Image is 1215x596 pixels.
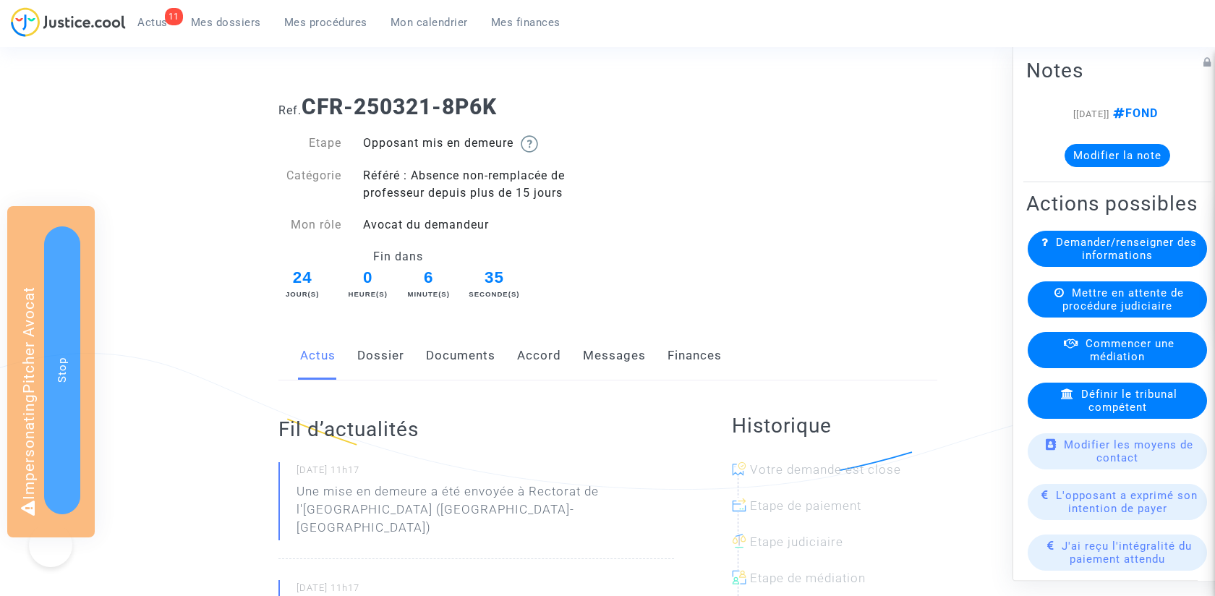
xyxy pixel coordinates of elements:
span: [[DATE]] [1073,108,1109,119]
div: Jour(s) [276,289,328,299]
span: Mettre en attente de procédure judiciaire [1062,286,1184,312]
span: 6 [408,265,450,290]
a: Documents [426,332,495,380]
span: Mes dossiers [191,16,261,29]
button: Modifier la note [1065,144,1170,167]
span: L'opposant a exprimé son intention de payer [1056,489,1198,515]
span: Commencer une médiation [1086,337,1174,363]
span: J'ai reçu l'intégralité du paiement attendu [1062,540,1192,566]
div: Opposant mis en demeure [352,135,607,153]
button: Stop [44,226,80,514]
small: [DATE] 11h17 [297,464,674,482]
span: 24 [276,265,328,290]
span: Modifier les moyens de contact [1064,438,1193,464]
div: Seconde(s) [469,289,521,299]
span: Demander/renseigner des informations [1056,236,1197,262]
iframe: Help Scout Beacon - Open [29,524,72,567]
span: Votre demande est close [750,462,901,477]
div: Impersonating [7,206,95,537]
span: Mes procédures [284,16,367,29]
span: Mes finances [491,16,560,29]
span: Stop [56,357,69,383]
span: 35 [469,265,521,290]
div: Minute(s) [407,289,450,299]
span: Ref. [278,103,302,117]
h2: Historique [732,413,937,438]
b: CFR-250321-8P6K [302,94,497,119]
div: Fin dans [268,248,530,265]
a: Dossier [357,332,404,380]
div: Catégorie [268,167,353,202]
span: Actus [137,16,168,29]
div: Heure(s) [347,289,389,299]
a: Mes dossiers [179,12,273,33]
span: Mon calendrier [391,16,468,29]
span: Définir le tribunal compétent [1081,388,1177,414]
h2: Fil d’actualités [278,417,674,442]
span: 0 [347,265,389,290]
img: jc-logo.svg [11,7,126,37]
a: Mes finances [479,12,572,33]
p: Une mise en demeure a été envoyée à Rectorat de l'[GEOGRAPHIC_DATA] ([GEOGRAPHIC_DATA]-[GEOGRAPHI... [297,482,674,544]
div: Mon rôle [268,216,353,234]
a: Finances [668,332,722,380]
a: Actus [300,332,336,380]
a: Mon calendrier [379,12,479,33]
img: help.svg [521,135,538,153]
h2: Notes [1026,58,1208,83]
div: Référé : Absence non-remplacée de professeur depuis plus de 15 jours [352,167,607,202]
h2: Actions possibles [1026,191,1208,216]
a: Mes procédures [273,12,379,33]
div: 11 [165,8,183,25]
a: Accord [517,332,561,380]
div: Avocat du demandeur [352,216,607,234]
div: Etape [268,135,353,153]
a: Messages [583,332,646,380]
span: FOND [1109,106,1158,120]
a: 11Actus [126,12,179,33]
